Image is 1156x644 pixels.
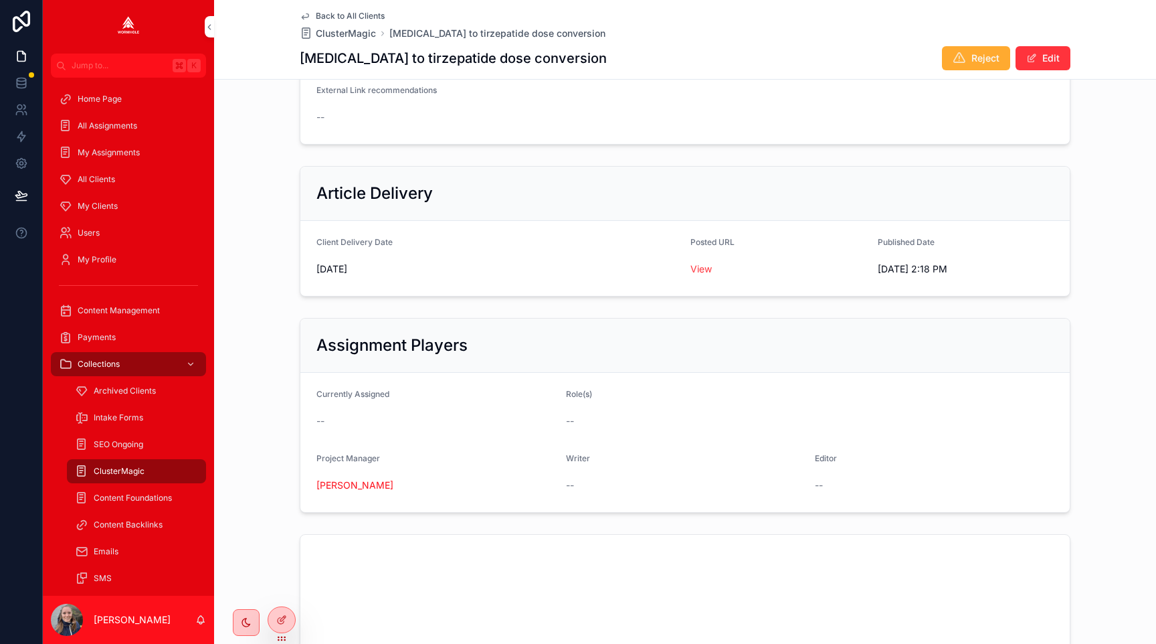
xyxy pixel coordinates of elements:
a: Payments [51,325,206,349]
a: Back to All Clients [300,11,385,21]
a: My Profile [51,248,206,272]
span: Archived Clients [94,386,156,396]
span: SMS [94,573,112,584]
a: [MEDICAL_DATA] to tirzepatide dose conversion [389,27,605,40]
p: [PERSON_NAME] [94,613,171,627]
span: My Clients [78,201,118,212]
span: Client Delivery Date [316,237,393,247]
span: ClusterMagic [316,27,376,40]
span: [DATE] [316,262,680,276]
span: Users [78,228,100,238]
span: Reject [971,52,999,65]
a: All Assignments [51,114,206,138]
span: K [189,60,199,71]
span: External Link recommendations [316,85,437,95]
button: Reject [942,46,1010,70]
a: Content Foundations [67,486,206,510]
a: Emails [67,540,206,564]
span: Role(s) [566,389,592,399]
a: ClusterMagic [300,27,376,40]
span: -- [566,479,574,492]
a: View [690,263,712,274]
div: scrollable content [43,78,214,596]
span: SEO Ongoing [94,439,143,450]
span: Content Management [78,305,160,316]
a: Users [51,221,206,245]
a: Archived Clients [67,379,206,403]
span: Project Manager [316,453,380,463]
span: My Profile [78,254,116,265]
span: Intake Forms [94,412,143,423]
a: All Clients [51,167,206,191]
span: ClusterMagic [94,466,144,477]
h2: Article Delivery [316,183,433,204]
span: -- [316,110,324,124]
span: Payments [78,332,116,343]
span: Jump to... [72,60,167,71]
button: Edit [1016,46,1070,70]
a: SEO Ongoing [67,432,206,457]
span: -- [815,479,823,492]
a: Intake Forms [67,406,206,430]
span: Posted URL [690,237,735,247]
a: Collections [51,352,206,376]
span: Editor [815,453,837,463]
span: -- [566,414,574,428]
h2: Assignment Players [316,335,468,356]
span: All Assignments [78,120,137,131]
span: Content Foundations [94,493,172,503]
span: Writer [566,453,590,463]
h1: [MEDICAL_DATA] to tirzepatide dose conversion [300,49,607,68]
span: Back to All Clients [316,11,385,21]
span: Emails [94,546,118,557]
img: App logo [118,16,139,37]
a: ClusterMagic [67,459,206,483]
span: -- [316,414,324,428]
span: My Assignments [78,147,140,158]
button: Jump to...K [51,54,206,78]
span: Content Backlinks [94,519,163,530]
a: SMS [67,566,206,590]
a: [PERSON_NAME] [316,479,393,492]
span: All Clients [78,174,115,185]
span: Published Date [878,237,935,247]
span: Home Page [78,94,122,104]
a: My Clients [51,194,206,218]
span: Collections [78,359,120,370]
span: Currently Assigned [316,389,389,399]
a: Content Management [51,299,206,323]
span: [DATE] 2:18 PM [878,262,1054,276]
a: Content Backlinks [67,513,206,537]
a: Home Page [51,87,206,111]
a: My Assignments [51,141,206,165]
